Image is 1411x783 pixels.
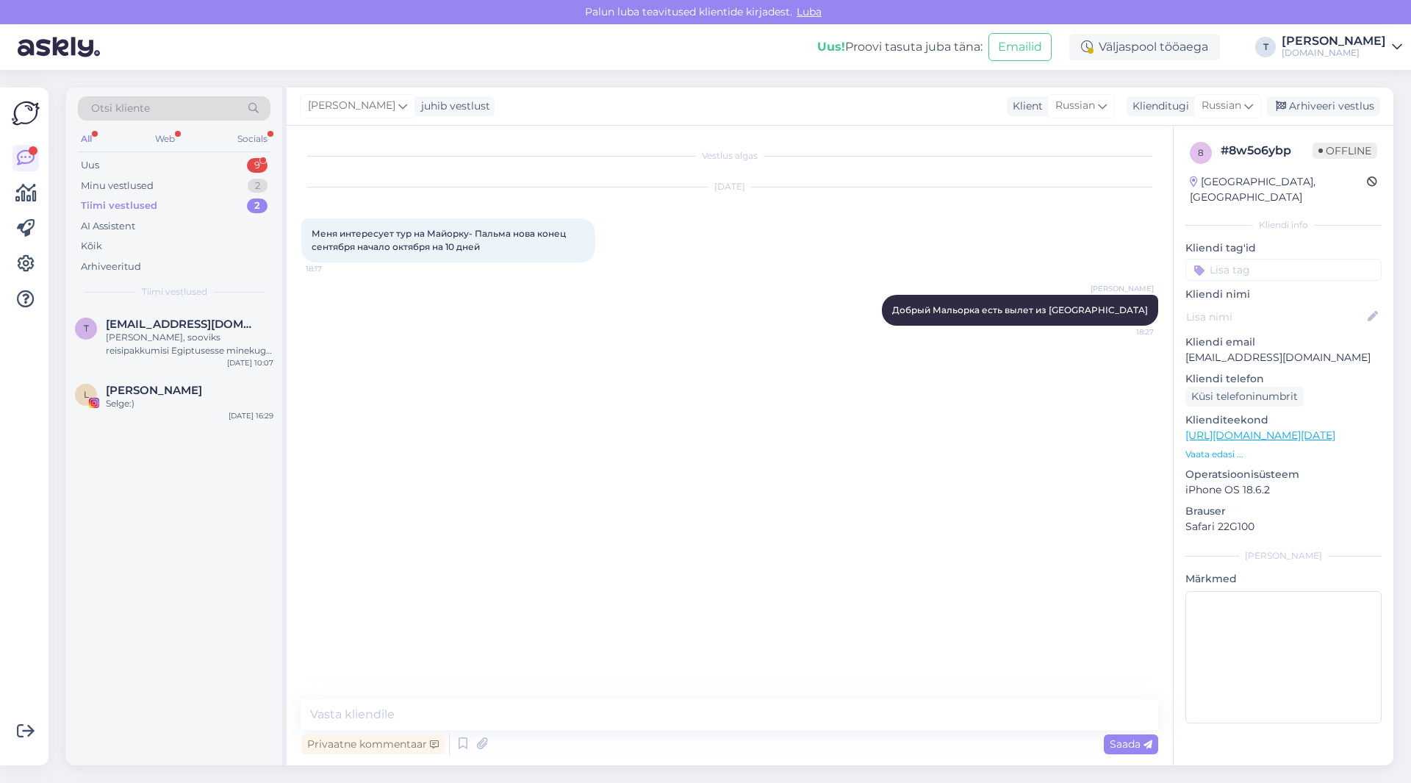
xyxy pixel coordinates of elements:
[1099,326,1154,337] span: 18:27
[308,98,395,114] span: [PERSON_NAME]
[1185,412,1382,428] p: Klienditeekond
[1185,448,1382,461] p: Vaata edasi ...
[792,5,826,18] span: Luba
[152,129,178,149] div: Web
[1313,143,1377,159] span: Offline
[1185,287,1382,302] p: Kliendi nimi
[1185,429,1335,442] a: [URL][DOMAIN_NAME][DATE]
[301,734,445,754] div: Privaatne kommentaar
[12,99,40,127] img: Askly Logo
[988,33,1052,61] button: Emailid
[1091,283,1154,294] span: [PERSON_NAME]
[106,331,273,357] div: [PERSON_NAME], sooviks reisipakkumisi Egiptusesse minekuga 09.09 5* ja 7 ööd. Tervitades Berit
[1055,98,1095,114] span: Russian
[78,129,95,149] div: All
[1255,37,1276,57] div: T
[1185,571,1382,587] p: Märkmed
[1185,504,1382,519] p: Brauser
[1185,387,1304,407] div: Küsi telefoninumbrit
[1185,218,1382,232] div: Kliendi info
[1186,309,1365,325] input: Lisa nimi
[248,179,268,193] div: 2
[1267,96,1380,116] div: Arhiveeri vestlus
[1185,519,1382,534] p: Safari 22G100
[81,239,102,254] div: Kõik
[1282,35,1402,59] a: [PERSON_NAME][DOMAIN_NAME]
[1185,371,1382,387] p: Kliendi telefon
[81,179,154,193] div: Minu vestlused
[81,219,135,234] div: AI Assistent
[1007,99,1043,114] div: Klient
[1185,335,1382,350] p: Kliendi email
[892,304,1148,315] span: Добрый Мальорка есть вылет из [GEOGRAPHIC_DATA]
[817,38,983,56] div: Proovi tasuta juba täna:
[81,260,141,274] div: Arhiveeritud
[1185,240,1382,256] p: Kliendi tag'id
[106,397,273,410] div: Selge:)
[415,99,490,114] div: juhib vestlust
[91,101,150,116] span: Otsi kliente
[106,318,259,331] span: tibulinnu2015@gmail.com
[1069,34,1220,60] div: Väljaspool tööaega
[1190,174,1367,205] div: [GEOGRAPHIC_DATA], [GEOGRAPHIC_DATA]
[1185,350,1382,365] p: [EMAIL_ADDRESS][DOMAIN_NAME]
[301,149,1158,162] div: Vestlus algas
[81,158,99,173] div: Uus
[1185,482,1382,498] p: iPhone OS 18.6.2
[84,323,89,334] span: t
[1185,549,1382,562] div: [PERSON_NAME]
[247,158,268,173] div: 9
[106,384,202,397] span: Liisa-Maria Connor
[1282,35,1386,47] div: [PERSON_NAME]
[1198,147,1204,158] span: 8
[817,40,845,54] b: Uus!
[306,263,361,274] span: 18:17
[84,389,89,400] span: L
[142,285,207,298] span: Tiimi vestlused
[247,199,268,213] div: 2
[234,129,270,149] div: Socials
[312,228,568,252] span: Меня интересует тур на Майорку- Пальма нова конец сентября начало октября на 10 дней
[81,199,157,213] div: Tiimi vestlused
[1185,259,1382,281] input: Lisa tag
[301,180,1158,193] div: [DATE]
[227,357,273,368] div: [DATE] 10:07
[1221,142,1313,160] div: # 8w5o6ybp
[1127,99,1189,114] div: Klienditugi
[1185,467,1382,482] p: Operatsioonisüsteem
[1202,98,1241,114] span: Russian
[1110,737,1152,751] span: Saada
[229,410,273,421] div: [DATE] 16:29
[1282,47,1386,59] div: [DOMAIN_NAME]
